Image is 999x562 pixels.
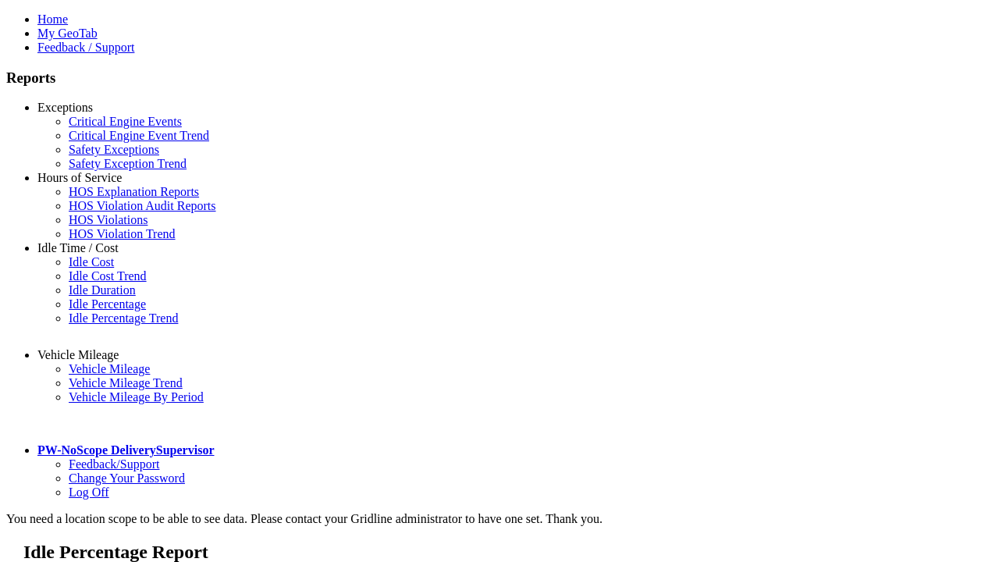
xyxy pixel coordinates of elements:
[69,185,199,198] a: HOS Explanation Reports
[69,297,146,311] a: Idle Percentage
[69,115,182,128] a: Critical Engine Events
[69,227,176,240] a: HOS Violation Trend
[37,101,93,114] a: Exceptions
[69,311,178,325] a: Idle Percentage Trend
[37,27,98,40] a: My GeoTab
[6,69,993,87] h3: Reports
[37,41,134,54] a: Feedback / Support
[69,471,185,485] a: Change Your Password
[69,457,159,471] a: Feedback/Support
[37,12,68,26] a: Home
[6,512,993,526] div: You need a location scope to be able to see data. Please contact your Gridline administrator to h...
[69,255,114,269] a: Idle Cost
[69,362,150,375] a: Vehicle Mileage
[69,486,109,499] a: Log Off
[69,143,159,156] a: Safety Exceptions
[69,157,187,170] a: Safety Exception Trend
[37,348,119,361] a: Vehicle Mileage
[69,199,216,212] a: HOS Violation Audit Reports
[37,241,119,254] a: Idle Time / Cost
[69,129,209,142] a: Critical Engine Event Trend
[69,283,136,297] a: Idle Duration
[37,443,214,457] a: PW-NoScope DeliverySupervisor
[69,213,148,226] a: HOS Violations
[69,269,147,283] a: Idle Cost Trend
[37,171,122,184] a: Hours of Service
[69,390,204,404] a: Vehicle Mileage By Period
[69,376,183,389] a: Vehicle Mileage Trend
